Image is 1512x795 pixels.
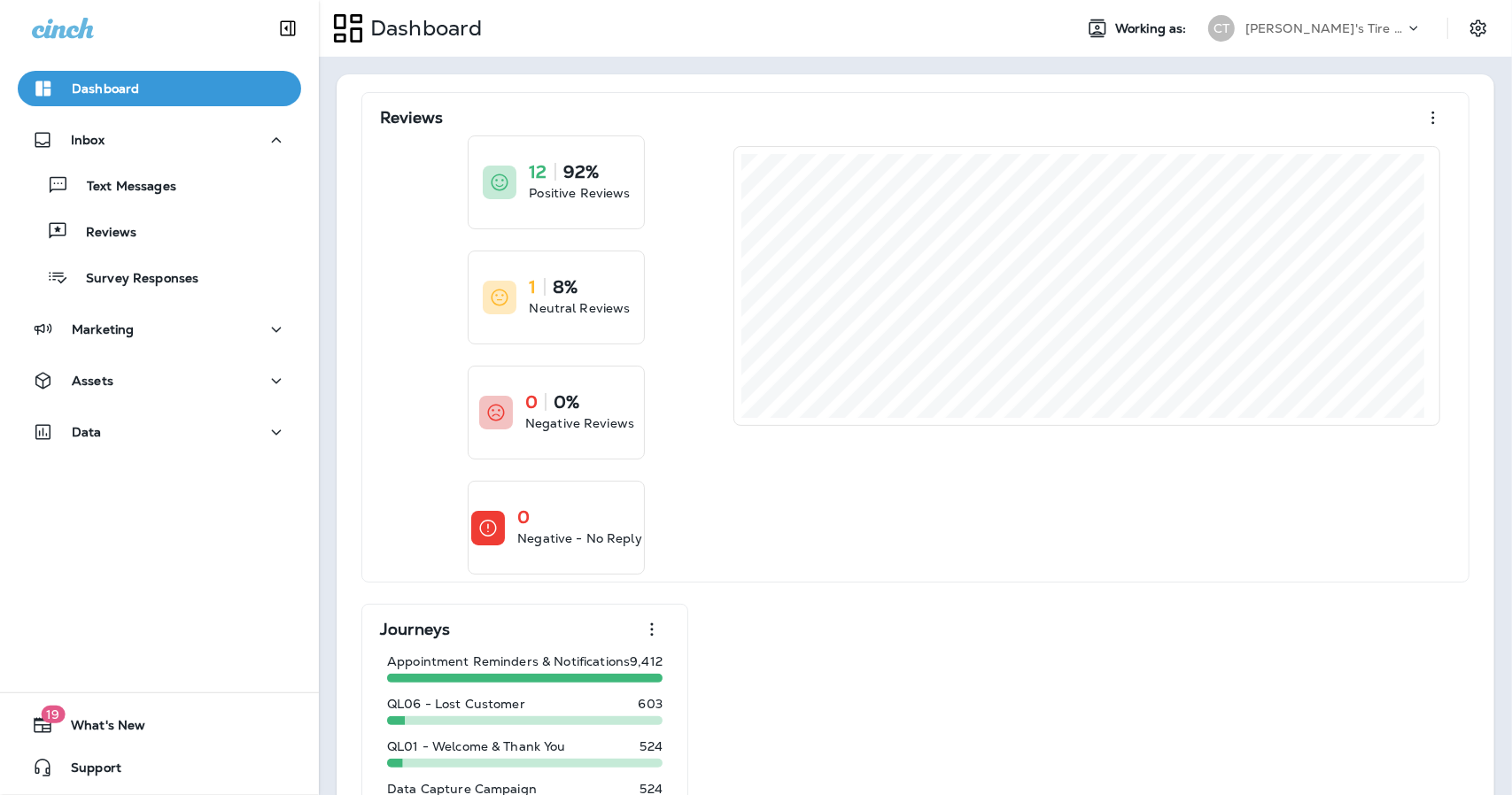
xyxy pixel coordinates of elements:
[380,621,450,638] p: Journeys
[517,508,530,526] p: 0
[18,312,301,347] button: Marketing
[630,654,663,668] p: 9,412
[263,11,313,46] button: Collapse Sidebar
[517,529,642,547] p: Negative - No Reply
[387,697,525,711] p: QL06 - Lost Customer
[18,259,301,296] button: Survey Responses
[41,706,65,723] span: 19
[18,414,301,450] button: Data
[1115,21,1190,36] span: Working as:
[72,374,113,388] p: Assets
[525,393,538,411] p: 0
[69,179,176,196] p: Text Messages
[72,81,139,96] p: Dashboard
[553,278,578,296] p: 8%
[554,393,579,411] p: 0%
[18,71,301,106] button: Dashboard
[18,212,301,250] button: Reviews
[529,299,630,317] p: Neutral Reviews
[72,322,134,336] p: Marketing
[529,184,630,202] p: Positive Reviews
[380,109,443,127] p: Reviews
[71,133,105,147] p: Inbox
[53,760,121,782] span: Support
[1245,21,1405,35] p: [PERSON_NAME]'s Tire & Auto
[1462,12,1494,44] button: Settings
[387,654,630,668] p: Appointment Reminders & Notifications
[640,739,662,753] p: 524
[638,697,662,711] p: 603
[18,166,301,204] button: Text Messages
[525,414,634,432] p: Negative Reviews
[68,271,198,288] p: Survey Responses
[18,122,301,158] button: Inbox
[18,750,301,785] button: Support
[387,739,566,753] p: QL01 - Welcome & Thank You
[1208,15,1235,42] div: CT
[68,225,136,242] p: Reviews
[72,425,102,439] p: Data
[363,15,482,42] p: Dashboard
[18,707,301,743] button: 19What's New
[53,718,145,739] span: What's New
[529,163,547,181] p: 12
[563,163,599,181] p: 92%
[18,363,301,398] button: Assets
[529,278,536,296] p: 1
